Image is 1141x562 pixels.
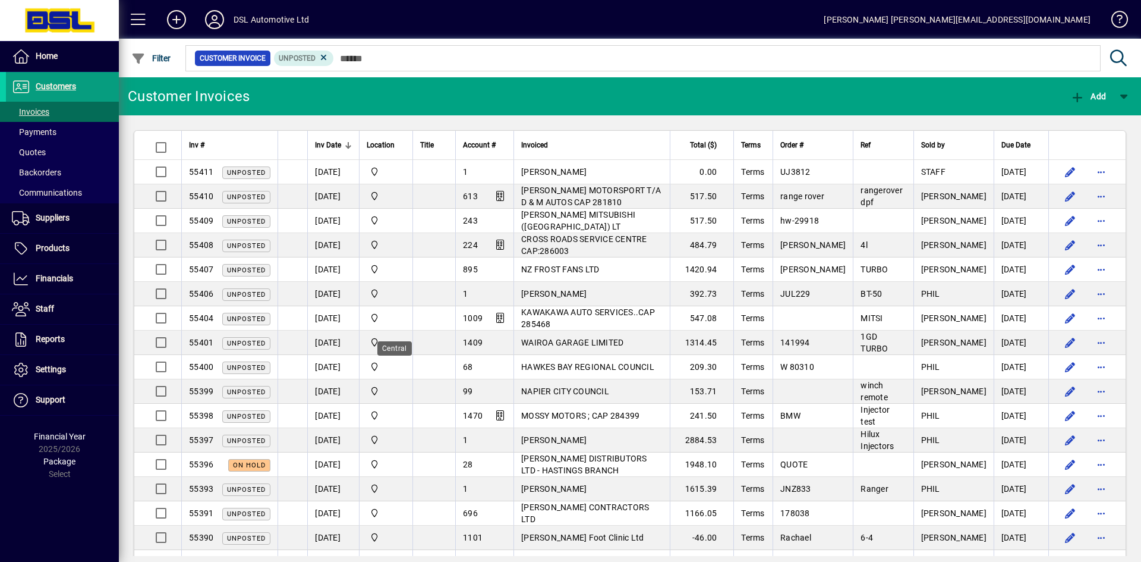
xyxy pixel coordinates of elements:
[128,48,174,69] button: Filter
[1092,431,1111,450] button: More options
[1001,139,1041,152] div: Due Date
[741,338,764,347] span: Terms
[227,364,266,372] span: Unposted
[861,186,903,207] span: rangerover dpf
[994,184,1048,209] td: [DATE]
[367,263,405,276] span: Central
[994,501,1048,526] td: [DATE]
[521,362,654,372] span: HAWKES BAY REGIONAL COUNCIL
[227,242,266,250] span: Unposted
[780,460,808,469] span: QUOTE
[367,458,405,471] span: Central
[463,460,473,469] span: 28
[861,313,882,323] span: MITSI
[670,501,733,526] td: 1166.05
[670,526,733,550] td: -46.00
[189,167,213,177] span: 55411
[34,432,86,441] span: Financial Year
[43,457,75,466] span: Package
[367,434,405,447] span: Central
[307,331,359,355] td: [DATE]
[463,265,478,274] span: 895
[189,460,213,469] span: 55396
[741,362,764,372] span: Terms
[307,258,359,282] td: [DATE]
[463,289,468,299] span: 1
[463,191,478,201] span: 613
[6,142,119,162] a: Quotes
[367,139,395,152] span: Location
[921,216,986,225] span: [PERSON_NAME]
[12,147,46,157] span: Quotes
[307,453,359,477] td: [DATE]
[670,306,733,331] td: 547.08
[741,460,764,469] span: Terms
[1070,92,1106,101] span: Add
[861,139,906,152] div: Ref
[36,51,58,61] span: Home
[861,484,888,494] span: Ranger
[196,9,234,30] button: Profile
[367,287,405,300] span: Central
[861,381,888,402] span: winch remote
[6,203,119,233] a: Suppliers
[36,81,76,91] span: Customers
[367,507,405,520] span: Central
[861,265,888,274] span: TURBO
[189,435,213,445] span: 55397
[1061,406,1080,425] button: Edit
[1092,406,1111,425] button: More options
[36,395,65,404] span: Support
[36,334,65,344] span: Reports
[994,477,1048,501] td: [DATE]
[307,282,359,306] td: [DATE]
[463,508,478,518] span: 696
[670,477,733,501] td: 1615.39
[12,168,61,177] span: Backorders
[463,338,483,347] span: 1409
[36,365,66,374] span: Settings
[1061,504,1080,523] button: Edit
[189,139,204,152] span: Inv #
[921,191,986,201] span: [PERSON_NAME]
[307,379,359,404] td: [DATE]
[367,360,405,373] span: Central
[994,379,1048,404] td: [DATE]
[824,10,1090,29] div: [PERSON_NAME] [PERSON_NAME][EMAIL_ADDRESS][DOMAIN_NAME]
[463,411,483,420] span: 1470
[921,362,940,372] span: PHIL
[994,233,1048,258] td: [DATE]
[780,167,811,177] span: UJ3812
[227,535,266,542] span: Unposted
[921,411,940,420] span: PHIL
[367,312,405,325] span: Central
[315,139,352,152] div: Inv Date
[670,184,733,209] td: 517.50
[521,454,647,475] span: [PERSON_NAME] DISTRIBUTORS LTD - HASTINGS BRANCH
[741,411,764,420] span: Terms
[367,409,405,422] span: Central
[1092,504,1111,523] button: More options
[521,210,635,231] span: [PERSON_NAME] MITSUBISHI ([GEOGRAPHIC_DATA]) LT
[6,325,119,354] a: Reports
[189,508,213,518] span: 55391
[1092,162,1111,181] button: More options
[521,484,587,494] span: [PERSON_NAME]
[463,362,473,372] span: 68
[780,533,811,542] span: Rachael
[670,404,733,428] td: 241.50
[780,139,846,152] div: Order #
[1092,260,1111,279] button: More options
[861,289,882,299] span: BT-50
[780,508,810,518] span: 178038
[6,122,119,142] a: Payments
[994,428,1048,453] td: [DATE]
[12,188,82,197] span: Communications
[189,338,213,347] span: 55401
[690,139,717,152] span: Total ($)
[227,193,266,201] span: Unposted
[861,405,890,426] span: Injector test
[780,216,819,225] span: hw-29918
[741,387,764,396] span: Terms
[921,533,986,542] span: [PERSON_NAME]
